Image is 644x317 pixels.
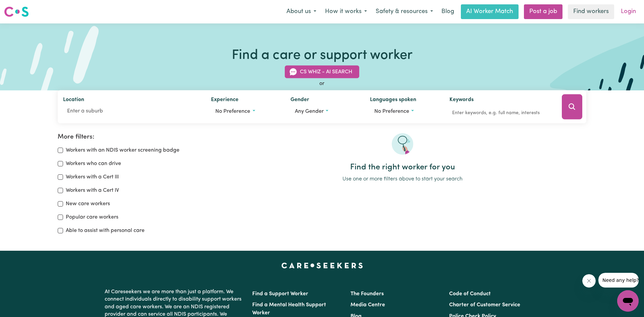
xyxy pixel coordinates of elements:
[351,302,385,308] a: Media Centre
[66,146,179,154] label: Workers with an NDIS worker screening badge
[232,48,413,64] h1: Find a care or support worker
[4,6,29,18] img: Careseekers logo
[568,4,614,19] a: Find workers
[219,175,586,183] p: Use one or more filters above to start your search
[219,163,586,172] h2: Find the right worker for you
[211,105,280,118] button: Worker experience options
[374,109,409,114] span: No preference
[617,290,639,312] iframe: Button to launch messaging window
[524,4,562,19] a: Post a job
[371,5,437,19] button: Safety & resources
[562,94,582,120] button: Search
[437,4,458,19] a: Blog
[63,96,84,105] label: Location
[4,4,29,19] a: Careseekers logo
[66,173,119,181] label: Workers with a Cert III
[63,105,200,117] input: Enter a suburb
[449,302,520,308] a: Charter of Customer Service
[4,5,41,10] span: Need any help?
[582,274,596,288] iframe: Close message
[321,5,371,19] button: How it works
[449,108,552,118] input: Enter keywords, e.g. full name, interests
[58,133,211,141] h2: More filters:
[598,273,639,288] iframe: Message from company
[282,5,321,19] button: About us
[252,291,308,297] a: Find a Support Worker
[58,80,586,88] div: or
[66,213,118,221] label: Popular care workers
[66,160,121,168] label: Workers who can drive
[617,4,640,19] a: Login
[461,4,519,19] a: AI Worker Match
[281,263,363,268] a: Careseekers home page
[370,96,416,105] label: Languages spoken
[285,66,359,78] button: CS Whiz - AI Search
[215,109,250,114] span: No preference
[211,96,238,105] label: Experience
[252,302,326,316] a: Find a Mental Health Support Worker
[66,227,145,235] label: Able to assist with personal care
[290,105,359,118] button: Worker gender preference
[66,186,119,194] label: Workers with a Cert IV
[290,96,309,105] label: Gender
[449,291,491,297] a: Code of Conduct
[66,200,110,208] label: New care workers
[449,96,474,105] label: Keywords
[295,109,324,114] span: Any gender
[351,291,384,297] a: The Founders
[370,105,439,118] button: Worker language preferences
